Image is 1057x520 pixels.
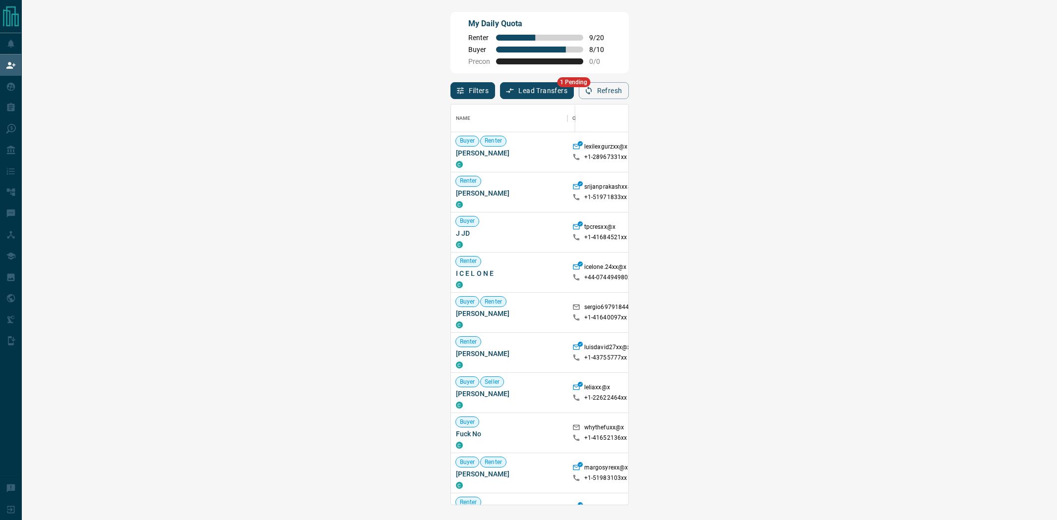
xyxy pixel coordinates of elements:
p: +1- 41652136xx [584,434,627,442]
p: +1- 43755777xx [584,354,627,362]
p: luisdavid27xx@x [584,343,631,354]
div: Name [456,104,471,132]
div: condos.ca [456,402,463,409]
div: condos.ca [456,321,463,328]
span: [PERSON_NAME] [456,389,562,399]
span: Renter [456,338,481,346]
div: Name [451,104,567,132]
span: Buyer [468,46,490,53]
span: Renter [456,177,481,185]
button: Filters [450,82,496,99]
span: Renter [456,498,481,507]
span: [PERSON_NAME] [456,188,562,198]
span: Buyer [456,217,479,225]
span: 8 / 10 [589,46,611,53]
span: 9 / 20 [589,34,611,42]
span: [PERSON_NAME] [456,469,562,479]
p: srijanprakashxx@x [584,183,636,193]
span: Fuck No [456,429,562,439]
span: 1 Pending [557,77,590,87]
span: Seller [481,378,503,386]
p: whythefuxx@x [584,423,624,434]
span: Renter [456,257,481,265]
div: condos.ca [456,442,463,449]
span: J JD [456,228,562,238]
button: Lead Transfers [500,82,574,99]
span: Buyer [456,298,479,306]
p: +44- 074494980xx [584,273,634,282]
div: condos.ca [456,482,463,489]
div: condos.ca [456,281,463,288]
p: leliaxx@x [584,383,610,394]
span: Renter [481,458,506,467]
span: Buyer [456,137,479,145]
p: icelone.24xx@x [584,263,627,273]
span: Renter [481,137,506,145]
span: I C E L O N E [456,268,562,278]
span: Renter [481,298,506,306]
span: [PERSON_NAME] [456,349,562,359]
span: 0 / 0 [589,57,611,65]
p: sergio69791844xx@x [584,303,644,313]
p: +1- 41640097xx [584,313,627,322]
p: +1- 51983103xx [584,474,627,482]
span: Buyer [456,418,479,426]
span: [PERSON_NAME] [456,309,562,318]
p: +1- 41684521xx [584,233,627,242]
div: condos.ca [456,161,463,168]
p: lexilexgurzxx@x [584,143,628,153]
p: margosyrexx@x [584,464,628,474]
span: Buyer [456,378,479,386]
p: abraham96millxx@x [584,504,641,514]
span: [PERSON_NAME] [456,148,562,158]
span: Renter [468,34,490,42]
p: +1- 28967331xx [584,153,627,161]
button: Refresh [579,82,629,99]
p: +1- 22622464xx [584,394,627,402]
div: condos.ca [456,201,463,208]
p: tpcresxx@x [584,223,615,233]
p: +1- 51971833xx [584,193,627,202]
div: condos.ca [456,362,463,368]
div: condos.ca [456,241,463,248]
span: Buyer [456,458,479,467]
span: Precon [468,57,490,65]
p: My Daily Quota [468,18,611,30]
